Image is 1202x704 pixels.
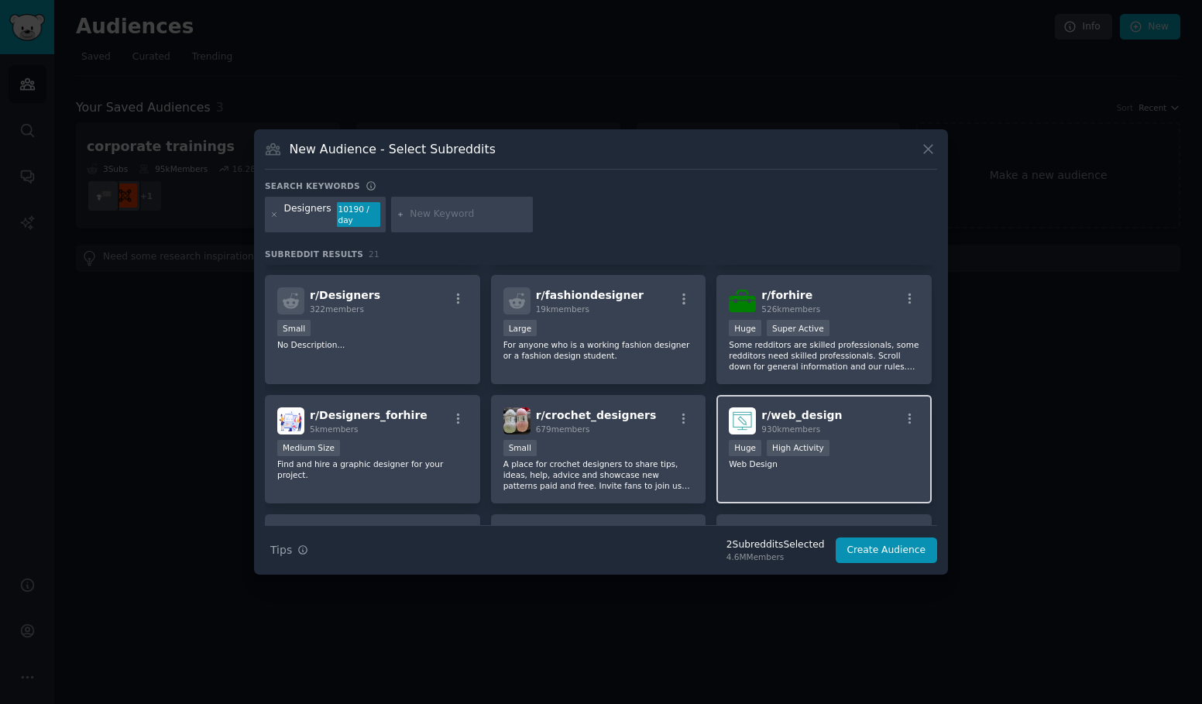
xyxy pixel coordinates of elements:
[536,289,644,301] span: r/ fashiondesigner
[310,409,428,421] span: r/ Designers_forhire
[503,458,694,491] p: A place for crochet designers to share tips, ideas, help, advice and showcase new patterns paid a...
[277,320,311,336] div: Small
[729,440,761,456] div: Huge
[729,320,761,336] div: Huge
[729,407,756,434] img: web_design
[265,180,360,191] h3: Search keywords
[503,339,694,361] p: For anyone who is a working fashion designer or a fashion design student.
[761,424,820,434] span: 930k members
[767,320,829,336] div: Super Active
[536,409,657,421] span: r/ crochet_designers
[265,249,363,259] span: Subreddit Results
[277,339,468,350] p: No Description...
[503,440,537,456] div: Small
[284,202,331,227] div: Designers
[265,537,314,564] button: Tips
[536,304,589,314] span: 19k members
[536,424,590,434] span: 679 members
[726,551,825,562] div: 4.6M Members
[503,407,531,434] img: crochet_designers
[310,289,380,301] span: r/ Designers
[277,407,304,434] img: Designers_forhire
[761,289,812,301] span: r/ forhire
[277,458,468,480] p: Find and hire a graphic designer for your project.
[761,409,842,421] span: r/ web_design
[729,339,919,372] p: Some redditors are skilled professionals, some redditors need skilled professionals. Scroll down ...
[310,424,359,434] span: 5k members
[277,440,340,456] div: Medium Size
[503,320,537,336] div: Large
[310,304,364,314] span: 322 members
[337,202,380,227] div: 10190 / day
[836,537,938,564] button: Create Audience
[729,287,756,314] img: forhire
[369,249,379,259] span: 21
[290,141,496,157] h3: New Audience - Select Subreddits
[729,458,919,469] p: Web Design
[726,538,825,552] div: 2 Subreddit s Selected
[270,542,292,558] span: Tips
[761,304,820,314] span: 526k members
[767,440,829,456] div: High Activity
[410,208,527,222] input: New Keyword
